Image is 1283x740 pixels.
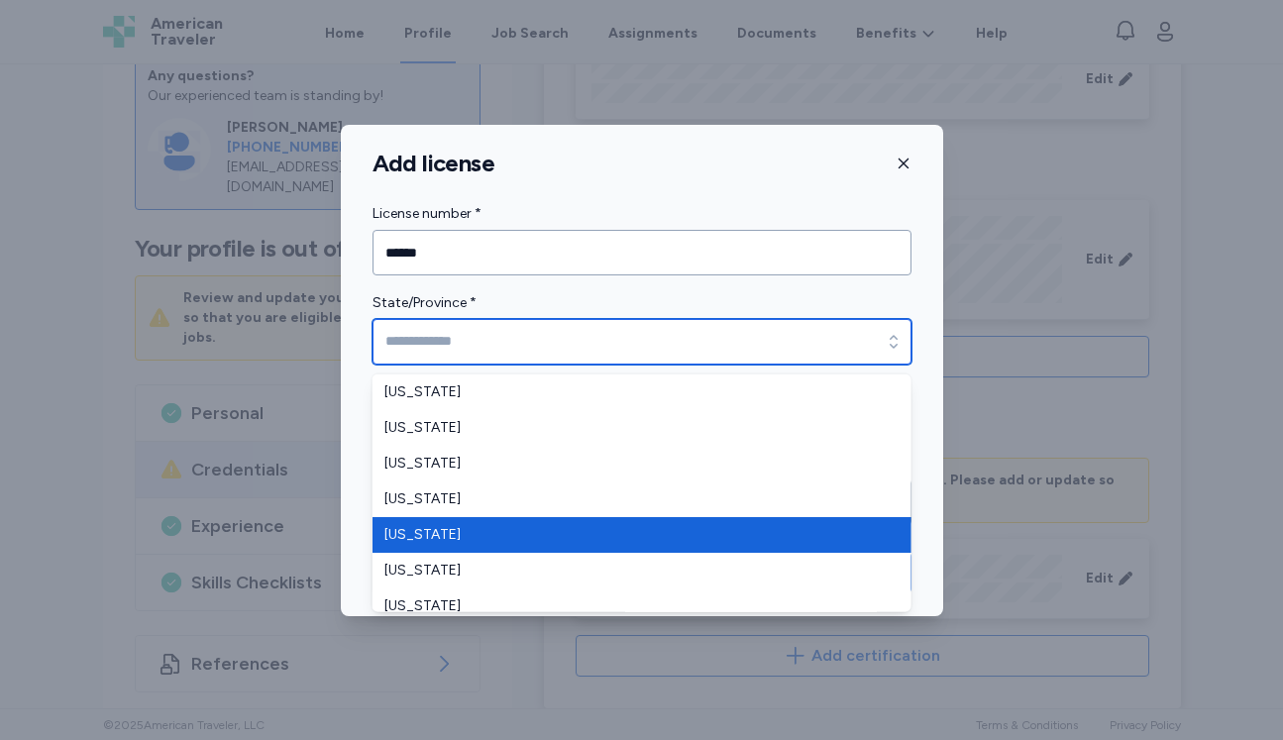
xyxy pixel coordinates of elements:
span: [US_STATE] [384,454,876,474]
span: [US_STATE] [384,561,876,581]
span: [US_STATE] [384,525,876,545]
span: [US_STATE] [384,596,876,616]
span: [US_STATE] [384,418,876,438]
span: [US_STATE] [384,489,876,509]
span: [US_STATE] [384,382,876,402]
